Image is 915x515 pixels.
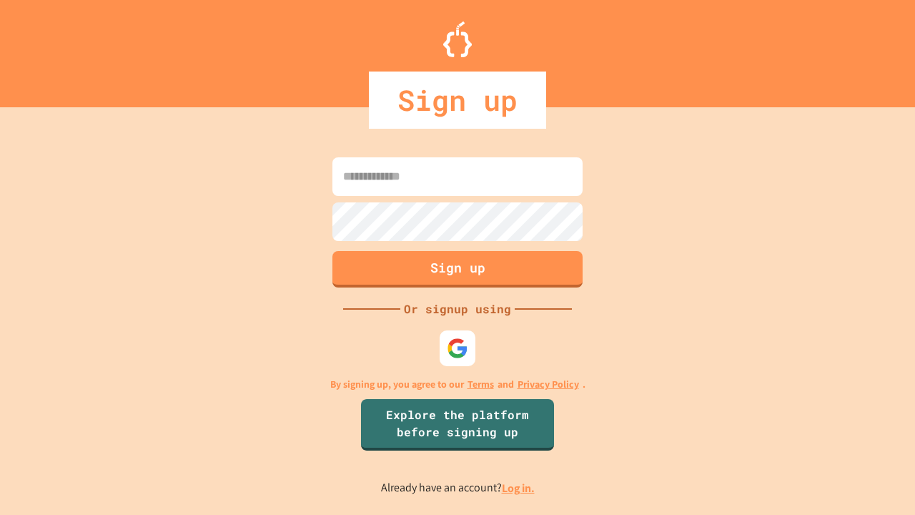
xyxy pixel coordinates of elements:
[332,251,583,288] button: Sign up
[400,300,515,318] div: Or signup using
[330,377,585,392] p: By signing up, you agree to our and .
[361,399,554,451] a: Explore the platform before signing up
[381,479,535,497] p: Already have an account?
[369,72,546,129] div: Sign up
[518,377,579,392] a: Privacy Policy
[447,338,468,359] img: google-icon.svg
[502,481,535,496] a: Log in.
[468,377,494,392] a: Terms
[443,21,472,57] img: Logo.svg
